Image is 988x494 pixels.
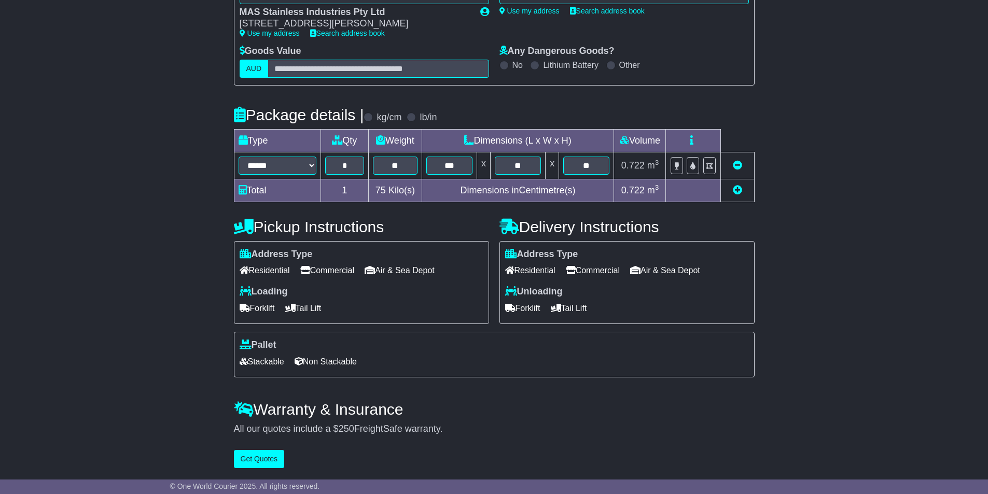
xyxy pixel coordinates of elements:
td: Dimensions (L x W x H) [422,129,614,152]
span: Residential [240,262,290,278]
label: Any Dangerous Goods? [499,46,615,57]
label: lb/in [420,112,437,123]
h4: Pickup Instructions [234,218,489,235]
td: Kilo(s) [369,179,422,202]
div: MAS Stainless Industries Pty Ltd [240,7,470,18]
div: [STREET_ADDRESS][PERSON_NAME] [240,18,470,30]
span: Commercial [300,262,354,278]
label: AUD [240,60,269,78]
label: Address Type [240,249,313,260]
td: Weight [369,129,422,152]
label: Address Type [505,249,578,260]
span: Forklift [240,300,275,316]
label: Pallet [240,340,276,351]
td: Volume [614,129,666,152]
label: Lithium Battery [543,60,599,70]
span: m [647,160,659,171]
sup: 3 [655,184,659,191]
span: Tail Lift [285,300,322,316]
label: Goods Value [240,46,301,57]
span: Stackable [240,354,284,370]
label: Loading [240,286,288,298]
span: 0.722 [621,185,645,195]
a: Use my address [240,29,300,37]
label: Unloading [505,286,563,298]
td: Qty [321,129,369,152]
span: m [647,185,659,195]
td: Total [234,179,321,202]
sup: 3 [655,159,659,166]
span: 75 [375,185,386,195]
td: Dimensions in Centimetre(s) [422,179,614,202]
label: kg/cm [377,112,401,123]
td: x [546,152,559,179]
span: Non Stackable [295,354,357,370]
a: Add new item [733,185,742,195]
a: Search address book [310,29,385,37]
span: © One World Courier 2025. All rights reserved. [170,482,320,490]
td: Type [234,129,321,152]
span: Residential [505,262,555,278]
h4: Package details | [234,106,364,123]
span: Forklift [505,300,540,316]
a: Remove this item [733,160,742,171]
span: 0.722 [621,160,645,171]
span: Air & Sea Depot [630,262,700,278]
h4: Warranty & Insurance [234,401,755,418]
a: Search address book [570,7,645,15]
span: Commercial [566,262,620,278]
div: All our quotes include a $ FreightSafe warranty. [234,424,755,435]
td: 1 [321,179,369,202]
td: x [477,152,490,179]
button: Get Quotes [234,450,285,468]
span: 250 [339,424,354,434]
span: Air & Sea Depot [365,262,435,278]
h4: Delivery Instructions [499,218,755,235]
label: No [512,60,523,70]
a: Use my address [499,7,560,15]
span: Tail Lift [551,300,587,316]
label: Other [619,60,640,70]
